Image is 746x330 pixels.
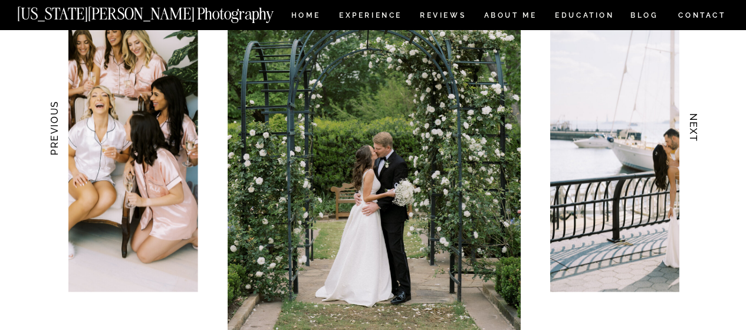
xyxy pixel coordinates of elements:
h3: NEXT [687,91,699,165]
a: ABOUT ME [484,12,537,22]
a: HOME [289,12,323,22]
a: CONTACT [678,9,727,22]
a: BLOG [630,12,659,22]
h3: PREVIOUS [47,91,60,165]
a: REVIEWS [420,12,464,22]
a: Experience [339,12,401,22]
a: [US_STATE][PERSON_NAME] Photography [17,6,313,16]
a: EDUCATION [554,12,616,22]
